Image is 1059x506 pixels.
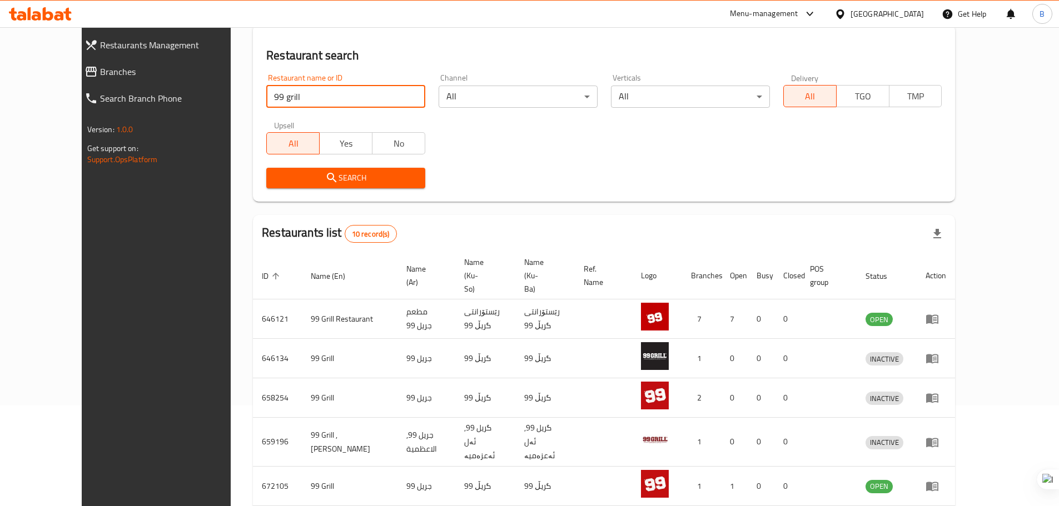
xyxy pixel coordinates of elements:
[836,85,889,107] button: TGO
[302,378,397,418] td: 99 Grill
[397,418,455,467] td: جريل 99, الاعظمية
[397,467,455,506] td: 99 جريل
[87,152,158,167] a: Support.OpsPlatform
[274,121,295,129] label: Upsell
[641,342,669,370] img: 99 Grill
[774,418,801,467] td: 0
[730,7,798,21] div: Menu-management
[721,418,748,467] td: 0
[302,339,397,378] td: 99 Grill
[515,467,575,506] td: 99 گریڵ
[641,470,669,498] img: 99 Grill
[721,467,748,506] td: 1
[866,392,903,405] span: INACTIVE
[866,313,893,326] span: OPEN
[926,312,946,325] div: Menu
[275,171,416,185] span: Search
[748,339,774,378] td: 0
[262,269,283,283] span: ID
[253,299,302,339] td: 646121
[748,378,774,418] td: 0
[682,252,721,299] th: Branches
[788,88,832,104] span: All
[100,65,250,78] span: Branches
[926,479,946,493] div: Menu
[682,339,721,378] td: 1
[524,255,562,295] span: Name (Ku-Ba)
[100,38,250,52] span: Restaurants Management
[397,339,455,378] td: جريل 99
[515,339,575,378] td: گریڵ 99
[783,85,837,107] button: All
[748,467,774,506] td: 0
[866,352,903,365] div: INACTIVE
[748,418,774,467] td: 0
[748,252,774,299] th: Busy
[866,269,902,283] span: Status
[632,252,682,299] th: Logo
[774,467,801,506] td: 0
[774,339,801,378] td: 0
[455,378,515,418] td: گریڵ 99
[253,339,302,378] td: 646134
[266,86,425,108] input: Search for restaurant name or ID..
[894,88,938,104] span: TMP
[721,252,748,299] th: Open
[641,426,669,454] img: 99 Grill , Al Aadhameya
[76,32,258,58] a: Restaurants Management
[87,141,138,156] span: Get support on:
[455,339,515,378] td: گریڵ 99
[271,136,315,152] span: All
[302,299,397,339] td: 99 Grill Restaurant
[76,58,258,85] a: Branches
[584,262,618,289] span: Ref. Name
[464,255,502,295] span: Name (Ku-So)
[266,132,320,154] button: All
[641,303,669,330] img: 99 Grill Restaurant
[319,132,372,154] button: Yes
[851,8,924,20] div: [GEOGRAPHIC_DATA]
[397,378,455,418] td: جريل 99
[917,252,955,299] th: Action
[100,92,250,105] span: Search Branch Phone
[324,136,368,152] span: Yes
[253,467,302,506] td: 672105
[311,269,360,283] span: Name (En)
[1040,8,1045,20] span: B
[515,299,575,339] td: رێستۆرانتی گریڵ 99
[76,85,258,112] a: Search Branch Phone
[641,382,669,409] img: 99 Grill
[682,418,721,467] td: 1
[866,480,893,493] span: OPEN
[455,467,515,506] td: 99 گریڵ
[682,467,721,506] td: 1
[924,221,951,247] div: Export file
[926,435,946,449] div: Menu
[253,418,302,467] td: 659196
[455,418,515,467] td: گريل 99, ئەل ئەعزەمیە
[515,418,575,467] td: گريل 99, ئەل ئەعزەمیە
[302,418,397,467] td: 99 Grill , [PERSON_NAME]
[774,299,801,339] td: 0
[87,122,115,137] span: Version:
[377,136,421,152] span: No
[866,436,903,449] div: INACTIVE
[774,378,801,418] td: 0
[748,299,774,339] td: 0
[774,252,801,299] th: Closed
[721,339,748,378] td: 0
[926,391,946,404] div: Menu
[682,378,721,418] td: 2
[266,47,942,64] h2: Restaurant search
[866,353,903,365] span: INACTIVE
[721,378,748,418] td: 0
[926,352,946,365] div: Menu
[866,436,903,449] span: INACTIVE
[682,299,721,339] td: 7
[372,132,425,154] button: No
[515,378,575,418] td: گریڵ 99
[397,299,455,339] td: مطعم جريل 99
